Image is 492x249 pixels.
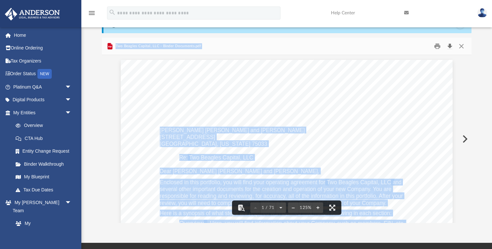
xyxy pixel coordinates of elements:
[5,106,81,119] a: My Entitiesarrow_drop_down
[114,43,201,49] span: Two Beagles Capital, LLC - Binder Documents.pdf
[276,201,286,215] button: Next page
[160,193,403,199] span: responsible for reading and reviewing, for accuracy, all of the information in this portfolio. Af...
[457,130,471,148] button: Next File
[261,206,276,210] span: 1 / 71
[160,186,391,192] span: several other important documents for the creation and operation of your new Company. You are
[9,171,78,184] a: My Blueprint
[5,93,81,106] a: Digital Productsarrow_drop_down
[5,67,81,81] a: Order StatusNEW
[160,179,325,185] span: Enclosed in this portfolio, you will find your operating agreement for
[5,29,81,42] a: Home
[179,220,204,226] span: Overview
[88,12,96,17] a: menu
[288,201,298,215] button: Zoom out
[234,201,248,215] button: Toggle findbar
[102,55,471,223] div: File preview
[9,145,81,158] a: Entity Change Request
[65,93,78,107] span: arrow_drop_down
[298,206,313,210] div: Current zoom level
[327,179,391,185] span: Two Beagles Capital, LLC
[456,41,467,51] button: Close
[65,196,78,210] span: arrow_drop_down
[109,9,116,16] i: search
[160,200,387,206] span: review, you will need to complete several tasks to finalize the establishment of your Company.
[313,201,323,215] button: Zoom in
[9,119,81,132] a: Overview
[160,168,319,174] span: Dear [PERSON_NAME] [PERSON_NAME] and [PERSON_NAME],
[5,54,81,67] a: Tax Organizers
[160,134,215,140] span: [STREET_ADDRESS]
[88,9,96,17] i: menu
[179,155,188,160] span: Re:
[37,69,52,79] div: NEW
[102,38,471,223] div: Preview
[160,141,267,147] span: [GEOGRAPHIC_DATA], [US_STATE] 75033
[393,179,402,185] span: and
[102,55,471,223] div: Document Viewer
[9,158,81,171] a: Binder Walkthrough
[189,155,253,160] span: Two Beagles Capital, LLC
[5,80,81,93] a: Platinum Q&Aarrow_drop_down
[9,183,81,196] a: Tax Due Dates
[205,220,405,226] span: – Here, you will find information about your Company, such as members, EIN, etc.
[5,196,78,217] a: My [PERSON_NAME] Teamarrow_drop_down
[261,201,276,215] button: 1 / 71
[477,8,487,18] img: User Pic
[65,80,78,94] span: arrow_drop_down
[444,41,456,51] button: Download
[5,42,81,55] a: Online Ordering
[3,8,62,21] img: Anderson Advisors Platinum Portal
[9,217,75,246] a: My [PERSON_NAME] Team
[9,132,81,145] a: CTA Hub
[65,106,78,119] span: arrow_drop_down
[431,41,444,51] button: Print
[160,127,305,133] span: [PERSON_NAME] [PERSON_NAME] and [PERSON_NAME]
[325,201,339,215] button: Enter fullscreen
[160,210,391,216] span: Here is a synopsis of what steps are required with detailed information following in each section:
